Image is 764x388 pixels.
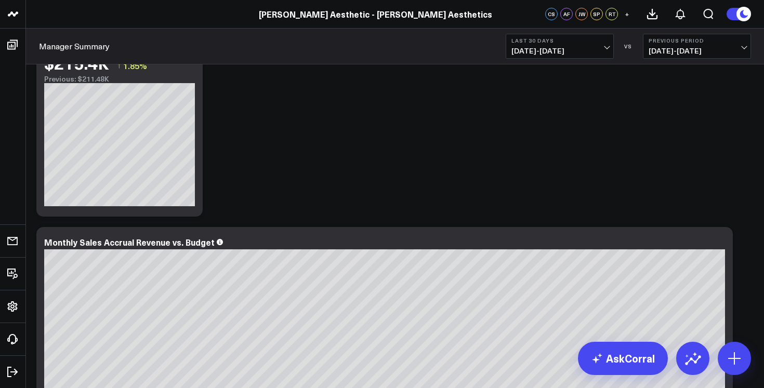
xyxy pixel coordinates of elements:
b: Previous Period [649,37,745,44]
div: $215.4K [44,53,109,72]
a: AskCorral [578,342,668,375]
b: Last 30 Days [511,37,608,44]
span: ↑ [117,59,121,72]
button: Last 30 Days[DATE]-[DATE] [506,34,614,59]
div: AF [560,8,573,20]
span: [DATE] - [DATE] [511,47,608,55]
a: Manager Summary [39,41,110,52]
div: SP [590,8,603,20]
div: VS [619,43,638,49]
div: CS [545,8,558,20]
button: + [621,8,633,20]
span: + [625,10,629,18]
a: [PERSON_NAME] Aesthetic - [PERSON_NAME] Aesthetics [259,8,492,20]
div: JW [575,8,588,20]
div: Previous: $211.48K [44,75,195,83]
span: 1.85% [123,60,147,71]
div: RT [605,8,618,20]
div: Monthly Sales Accrual Revenue vs. Budget [44,236,215,248]
span: [DATE] - [DATE] [649,47,745,55]
button: Previous Period[DATE]-[DATE] [643,34,751,59]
